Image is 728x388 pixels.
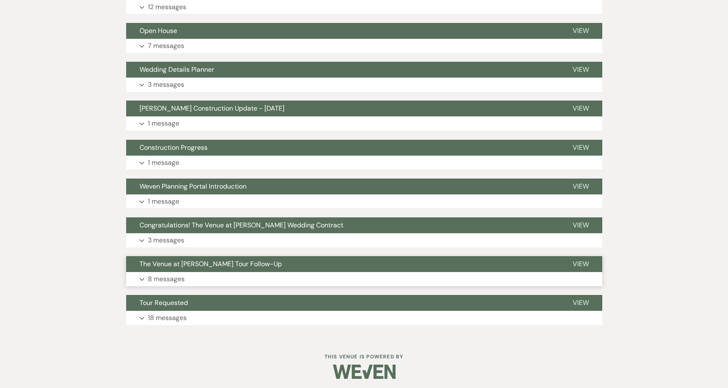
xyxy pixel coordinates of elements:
[573,182,589,191] span: View
[559,140,602,156] button: View
[559,295,602,311] button: View
[559,179,602,194] button: View
[140,182,246,191] span: Weven Planning Portal Introduction
[559,101,602,116] button: View
[126,62,559,78] button: Wedding Details Planner
[126,179,559,194] button: Weven Planning Portal Introduction
[126,116,602,131] button: 1 message
[126,23,559,39] button: Open House
[573,298,589,307] span: View
[559,256,602,272] button: View
[126,256,559,272] button: The Venue at [PERSON_NAME] Tour Follow-Up
[148,235,184,246] p: 3 messages
[148,40,184,51] p: 7 messages
[126,233,602,247] button: 3 messages
[126,39,602,53] button: 7 messages
[126,140,559,156] button: Construction Progress
[126,272,602,286] button: 8 messages
[148,118,179,129] p: 1 message
[573,104,589,113] span: View
[573,260,589,268] span: View
[126,295,559,311] button: Tour Requested
[559,62,602,78] button: View
[148,157,179,168] p: 1 message
[559,23,602,39] button: View
[126,101,559,116] button: [PERSON_NAME] Construction Update - [DATE]
[126,311,602,325] button: 18 messages
[333,357,396,386] img: Weven Logo
[148,312,187,323] p: 18 messages
[140,104,284,113] span: [PERSON_NAME] Construction Update - [DATE]
[140,298,188,307] span: Tour Requested
[148,196,179,207] p: 1 message
[126,217,559,233] button: Congratulations! The Venue at [PERSON_NAME] Wedding Contract
[140,221,343,229] span: Congratulations! The Venue at [PERSON_NAME] Wedding Contract
[140,260,282,268] span: The Venue at [PERSON_NAME] Tour Follow-Up
[148,274,185,285] p: 8 messages
[573,26,589,35] span: View
[126,78,602,92] button: 3 messages
[140,143,208,152] span: Construction Progress
[140,26,177,35] span: Open House
[126,156,602,170] button: 1 message
[126,194,602,209] button: 1 message
[559,217,602,233] button: View
[148,2,186,13] p: 12 messages
[573,143,589,152] span: View
[148,79,184,90] p: 3 messages
[140,65,214,74] span: Wedding Details Planner
[573,65,589,74] span: View
[573,221,589,229] span: View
